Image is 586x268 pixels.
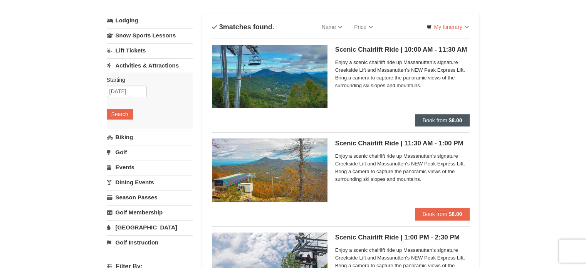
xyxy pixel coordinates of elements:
strong: $8.00 [448,211,462,217]
span: Enjoy a scenic chairlift ride up Massanutten’s signature Creekside Lift and Massanutten's NEW Pea... [335,152,470,183]
a: Price [348,19,379,35]
img: 24896431-1-a2e2611b.jpg [212,45,327,108]
a: [GEOGRAPHIC_DATA] [107,220,193,234]
strong: $8.00 [448,117,462,123]
span: Book from [423,211,447,217]
span: Book from [423,117,447,123]
label: Starting [107,76,187,84]
a: Golf Instruction [107,235,193,249]
span: Enjoy a scenic chairlift ride up Massanutten’s signature Creekside Lift and Massanutten's NEW Pea... [335,59,470,89]
h5: Scenic Chairlift Ride | 11:30 AM - 1:00 PM [335,140,470,147]
a: Biking [107,130,193,144]
a: Dining Events [107,175,193,189]
h4: matches found. [212,23,274,31]
a: Lift Tickets [107,43,193,57]
a: Snow Sports Lessons [107,28,193,42]
a: Golf Membership [107,205,193,219]
h5: Scenic Chairlift Ride | 10:00 AM - 11:30 AM [335,46,470,54]
a: Name [316,19,348,35]
button: Book from $8.00 [415,208,470,220]
span: 3 [219,23,223,31]
img: 24896431-13-a88f1aaf.jpg [212,138,327,202]
a: Lodging [107,13,193,27]
a: My Itinerary [421,21,474,33]
a: Golf [107,145,193,159]
a: Season Passes [107,190,193,204]
button: Book from $8.00 [415,114,470,126]
a: Activities & Attractions [107,58,193,72]
a: Events [107,160,193,174]
h5: Scenic Chairlift Ride | 1:00 PM - 2:30 PM [335,234,470,241]
button: Search [107,109,133,120]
